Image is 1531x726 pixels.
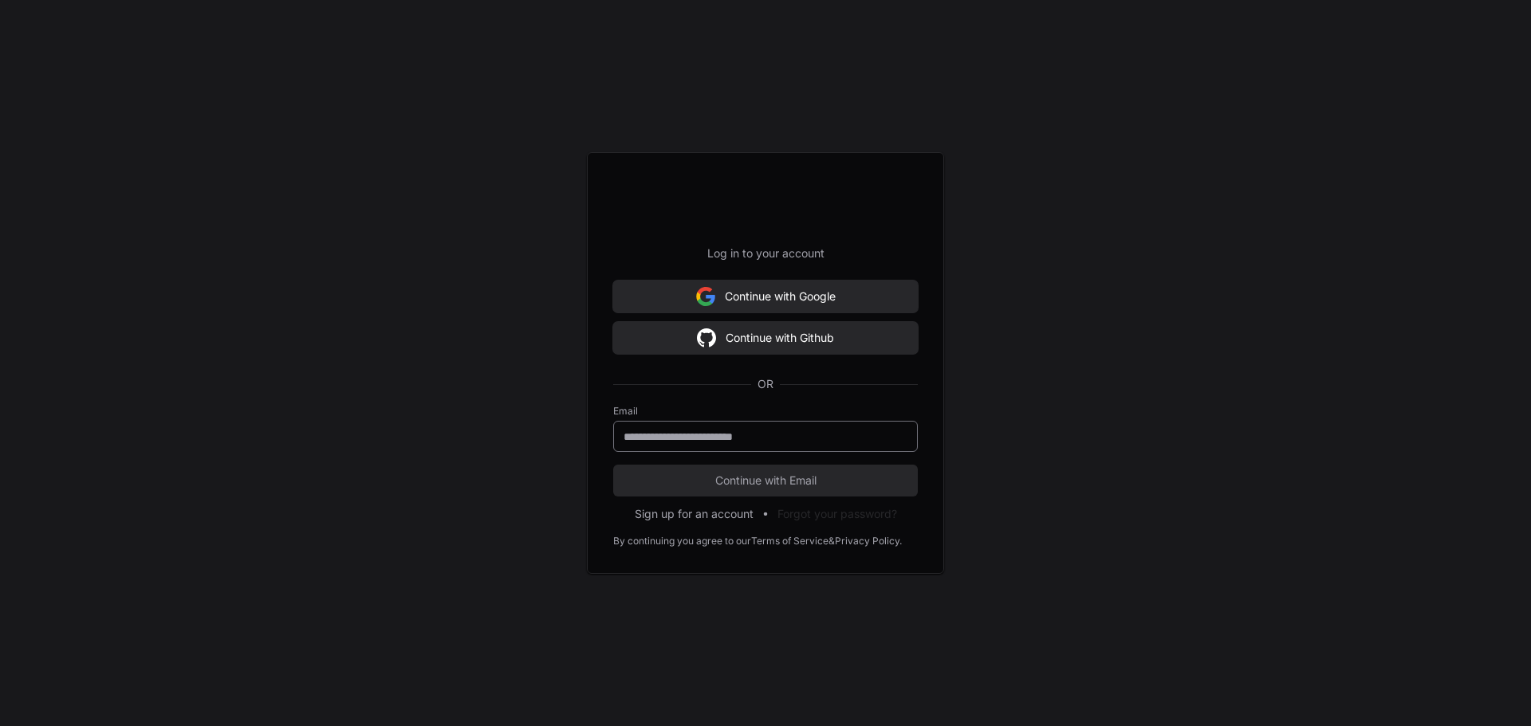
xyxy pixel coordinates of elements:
[613,281,918,312] button: Continue with Google
[696,281,715,312] img: Sign in with google
[613,535,751,547] div: By continuing you agree to our
[828,535,835,547] div: &
[751,535,828,547] a: Terms of Service
[613,465,918,496] button: Continue with Email
[635,506,754,522] button: Sign up for an account
[751,376,780,392] span: OR
[613,245,918,261] p: Log in to your account
[613,405,918,418] label: Email
[697,322,716,354] img: Sign in with google
[835,535,902,547] a: Privacy Policy.
[613,473,918,489] span: Continue with Email
[613,322,918,354] button: Continue with Github
[777,506,897,522] button: Forgot your password?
